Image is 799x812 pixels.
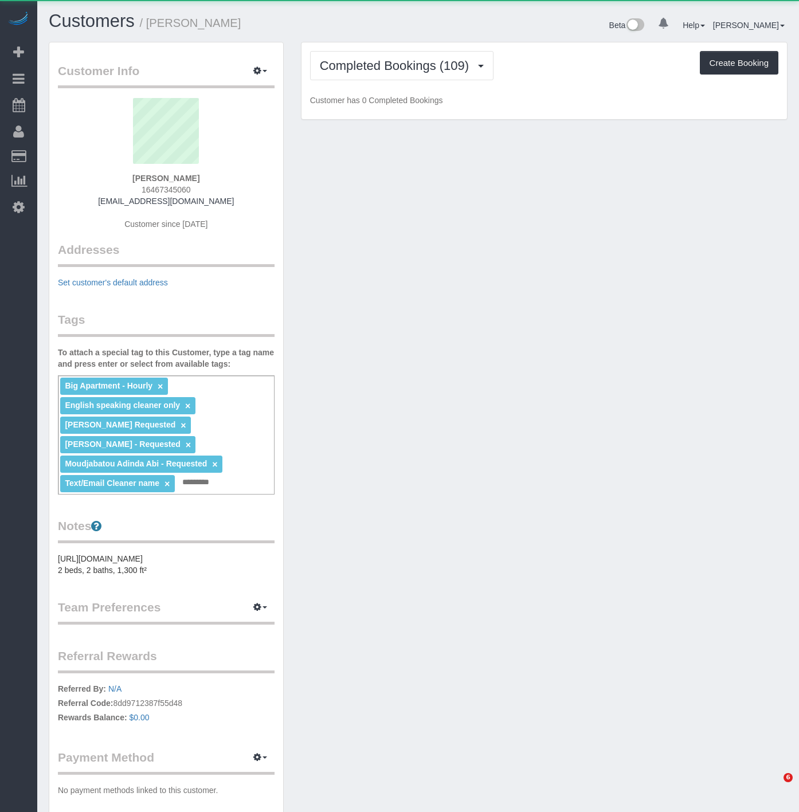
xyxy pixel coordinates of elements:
[65,401,180,410] span: English speaking cleaner only
[58,784,275,796] p: No payment methods linked to this customer.
[310,95,778,106] p: Customer has 0 Completed Bookings
[760,773,788,801] iframe: Intercom live chat
[186,440,191,450] a: ×
[140,17,241,29] small: / [PERSON_NAME]
[49,11,135,31] a: Customers
[65,381,152,390] span: Big Apartment - Hourly
[58,683,106,695] label: Referred By:
[58,648,275,673] legend: Referral Rewards
[683,21,705,30] a: Help
[700,51,778,75] button: Create Booking
[181,421,186,430] a: ×
[58,683,275,726] p: 8dd9712387f55d48
[310,51,494,80] button: Completed Bookings (109)
[212,460,217,469] a: ×
[58,599,275,625] legend: Team Preferences
[158,382,163,391] a: ×
[185,401,190,411] a: ×
[58,311,275,337] legend: Tags
[142,185,191,194] span: 16467345060
[58,712,127,723] label: Rewards Balance:
[58,553,275,576] pre: [URL][DOMAIN_NAME] 2 beds, 2 baths, 1,300 ft²
[108,684,122,693] a: N/A
[58,278,168,287] a: Set customer's default address
[65,440,180,449] span: [PERSON_NAME] - Requested
[713,21,785,30] a: [PERSON_NAME]
[320,58,475,73] span: Completed Bookings (109)
[7,11,30,28] img: Automaid Logo
[65,478,159,488] span: Text/Email Cleaner name
[784,773,793,782] span: 6
[58,347,275,370] label: To attach a special tag to this Customer, type a tag name and press enter or select from availabl...
[65,459,207,468] span: Moudjabatou Adinda Abi - Requested
[58,749,275,775] legend: Payment Method
[164,479,170,489] a: ×
[65,420,175,429] span: [PERSON_NAME] Requested
[625,18,644,33] img: New interface
[124,219,207,229] span: Customer since [DATE]
[58,517,275,543] legend: Notes
[130,713,150,722] a: $0.00
[58,697,113,709] label: Referral Code:
[98,197,234,206] a: [EMAIL_ADDRESS][DOMAIN_NAME]
[58,62,275,88] legend: Customer Info
[132,174,199,183] strong: [PERSON_NAME]
[609,21,645,30] a: Beta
